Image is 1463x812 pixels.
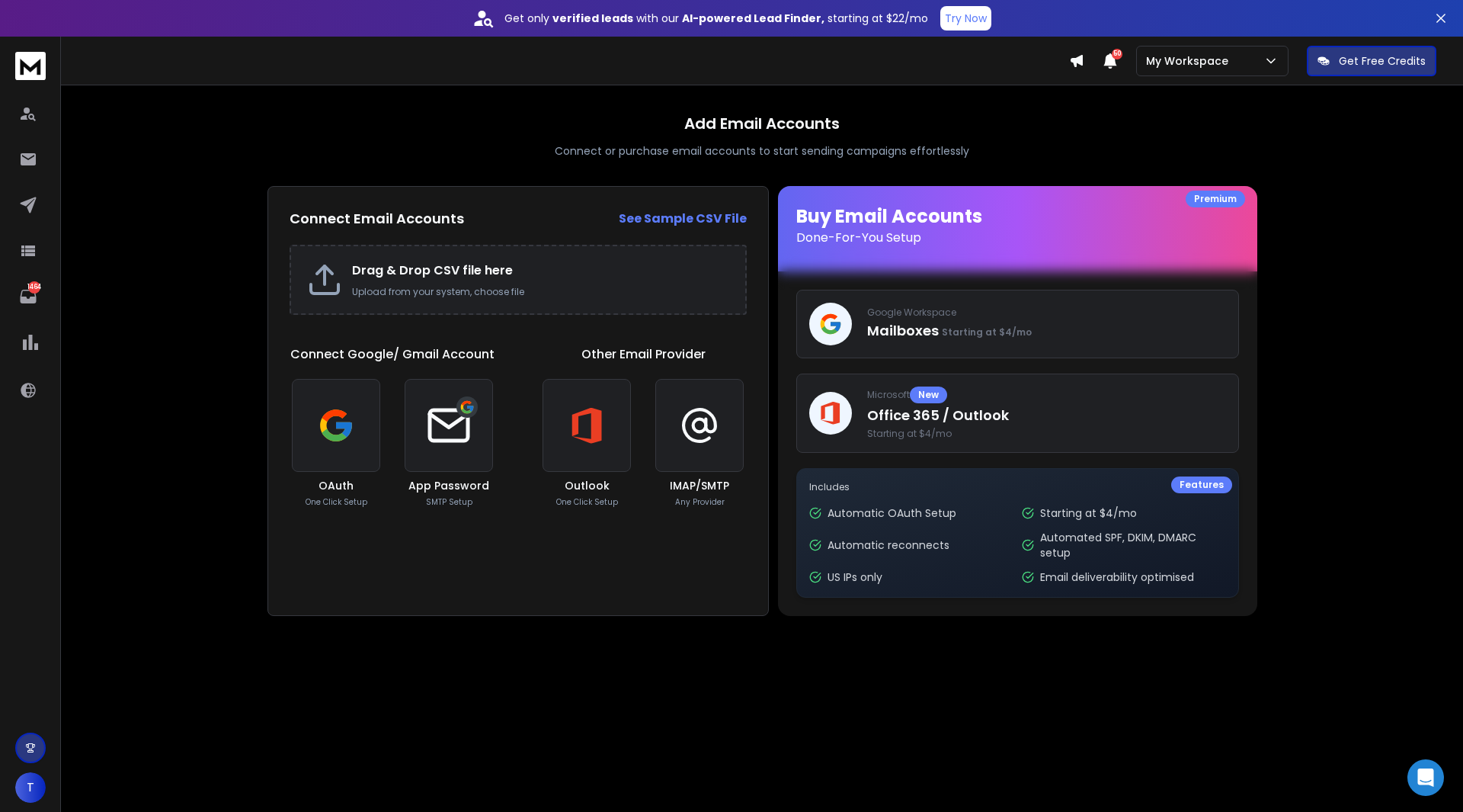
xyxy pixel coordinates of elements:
p: My Workspace [1146,53,1234,69]
p: Microsoft [867,387,1226,403]
button: Try Now [940,6,991,30]
h3: IMAP/SMTP [670,478,729,493]
h1: Add Email Accounts [684,113,840,134]
strong: See Sample CSV File [619,210,747,227]
p: Any Provider [675,496,725,508]
p: Starting at $4/mo [1040,505,1137,521]
p: Automatic OAuth Setup [828,505,956,521]
p: Connect or purchase email accounts to start sending campaigns effortlessly [555,143,969,159]
h3: Outlook [565,478,610,493]
p: 1464 [28,281,40,294]
div: New [910,387,947,403]
p: Mailboxes [867,320,1226,342]
p: US IPs only [828,570,882,585]
span: 50 [1112,49,1122,59]
p: Done-For-You Setup [796,229,1239,247]
p: Email deliverability optimised [1040,570,1194,585]
strong: AI-powered Lead Finder, [682,11,824,26]
h2: Connect Email Accounts [290,208,464,229]
p: Try Now [945,11,987,26]
p: One Click Setup [556,496,618,508]
p: Automatic reconnects [828,538,949,553]
p: Google Workspace [867,307,1226,319]
span: Starting at $4/mo [867,428,1226,440]
h3: OAuth [319,478,354,493]
p: Upload from your system, choose file [352,286,730,298]
h1: Other Email Provider [581,345,706,364]
p: Office 365 / Outlook [867,405,1226,426]
p: Get only with our starting at $22/mo [504,11,928,26]
img: logo [15,52,46,80]
h1: Buy Email Accounts [796,204,1239,247]
p: SMTP Setup [426,496,472,508]
button: T [15,772,46,803]
div: Open Intercom Messenger [1407,759,1444,796]
p: Automated SPF, DKIM, DMARC setup [1040,530,1225,560]
div: Premium [1186,191,1245,207]
strong: verified leads [552,11,633,26]
div: Features [1171,477,1232,493]
a: 1464 [13,281,43,312]
a: See Sample CSV File [619,210,747,228]
h1: Connect Google/ Gmail Account [290,345,495,364]
p: Includes [809,481,1226,493]
button: Get Free Credits [1307,46,1436,76]
span: Starting at $4/mo [942,326,1032,339]
p: Get Free Credits [1339,53,1426,69]
h2: Drag & Drop CSV file here [352,262,730,280]
h3: App Password [408,478,489,493]
p: One Click Setup [306,496,367,508]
